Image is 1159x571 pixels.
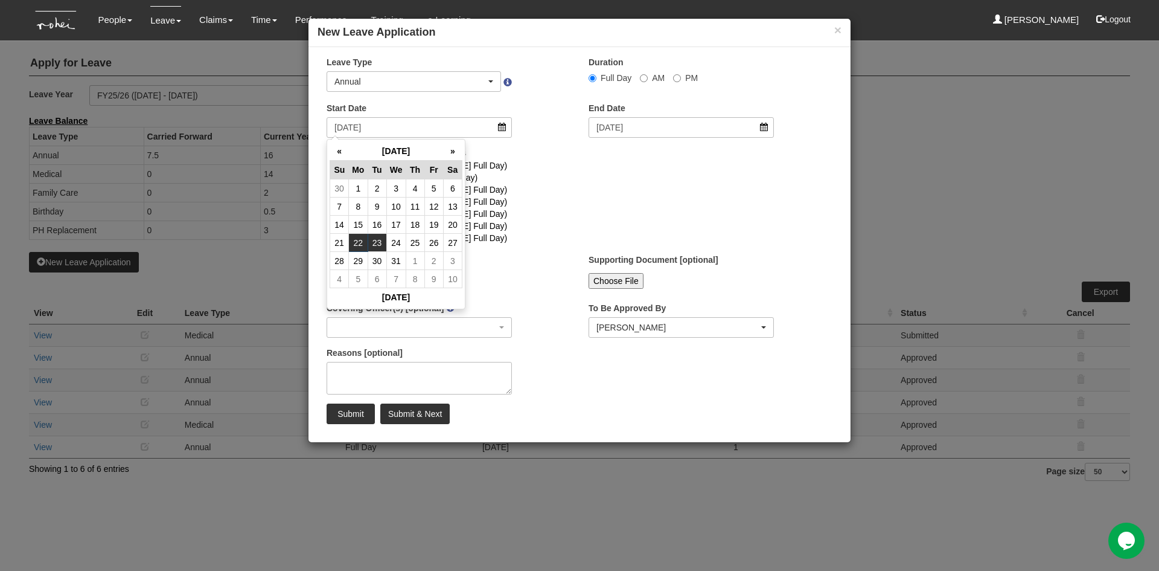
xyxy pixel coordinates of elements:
input: d/m/yyyy [589,117,774,138]
td: 15 [349,216,368,234]
label: Reasons [optional] [327,347,403,359]
td: 16 [368,216,386,234]
label: End Date [589,102,625,114]
td: 3 [443,252,462,270]
th: Su [330,161,349,179]
th: Tu [368,161,386,179]
td: 6 [368,270,386,288]
th: « [330,142,349,161]
iframe: chat widget [1108,523,1147,559]
td: 29 [349,252,368,270]
td: 9 [424,270,443,288]
td: 5 [424,179,443,198]
div: Annual [334,76,486,88]
input: Choose File [589,273,643,289]
div: [PERSON_NAME] [596,321,759,334]
label: Start Date [327,102,366,114]
td: 2 [368,179,386,198]
td: 6 [443,179,462,198]
td: 9 [368,198,386,216]
td: 1 [406,252,424,270]
span: PM [685,73,698,83]
td: 25 [406,234,424,252]
input: Submit [327,404,375,424]
label: To Be Approved By [589,302,666,314]
li: Pem Zimik ([DATE] - [DATE] Full Day) [336,172,823,184]
th: [DATE] [349,142,444,161]
button: Evelyn Lim [589,317,774,338]
li: [PERSON_NAME] ([DATE] - [DATE] Full Day) [336,208,823,220]
td: 20 [443,216,462,234]
button: Annual [327,71,501,92]
li: [PERSON_NAME] ([DATE] - [DATE] Full Day) [336,220,823,232]
th: Sa [443,161,462,179]
td: 2 [424,252,443,270]
td: 7 [330,198,349,216]
td: 23 [368,234,386,252]
td: 8 [406,270,424,288]
th: » [443,142,462,161]
b: New Leave Application [318,26,435,38]
td: 24 [386,234,406,252]
li: [PERSON_NAME] ([DATE] - [DATE] Full Day) [336,184,823,196]
th: Th [406,161,424,179]
label: Duration [589,56,624,68]
th: Mo [349,161,368,179]
input: Submit & Next [380,404,450,424]
td: 13 [443,198,462,216]
label: Leave Type [327,56,372,68]
span: Full Day [601,73,631,83]
td: 18 [406,216,424,234]
td: 8 [349,198,368,216]
li: [PERSON_NAME] ([DATE] - [DATE] Full Day) [336,232,823,244]
td: 10 [386,198,406,216]
td: 3 [386,179,406,198]
label: Supporting Document [optional] [589,254,718,266]
td: 30 [368,252,386,270]
li: [PERSON_NAME] ([DATE] - [DATE] Full Day) [336,196,823,208]
input: d/m/yyyy [327,117,512,138]
td: 10 [443,270,462,288]
td: 7 [386,270,406,288]
td: 22 [349,234,368,252]
td: 11 [406,198,424,216]
td: 31 [386,252,406,270]
td: 12 [424,198,443,216]
td: 4 [406,179,424,198]
td: 19 [424,216,443,234]
th: Fr [424,161,443,179]
th: We [386,161,406,179]
span: AM [652,73,665,83]
td: 21 [330,234,349,252]
li: [PERSON_NAME] ([DATE] - [DATE] Full Day) [336,160,823,172]
td: 28 [330,252,349,270]
td: 5 [349,270,368,288]
th: [DATE] [330,288,462,307]
button: × [834,24,841,36]
td: 30 [330,179,349,198]
td: 26 [424,234,443,252]
td: 27 [443,234,462,252]
td: 4 [330,270,349,288]
td: 1 [349,179,368,198]
td: 14 [330,216,349,234]
td: 17 [386,216,406,234]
